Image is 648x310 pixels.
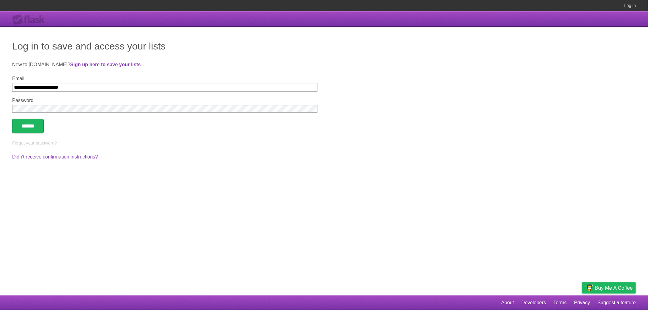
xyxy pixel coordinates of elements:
a: Didn't receive confirmation instructions? [12,154,98,159]
a: Buy me a coffee [582,282,636,294]
label: Password [12,98,317,103]
div: Flask [12,14,49,25]
a: Forgot your password? [12,141,57,145]
a: About [501,297,514,308]
a: Suggest a feature [598,297,636,308]
label: Email [12,76,317,81]
img: Buy me a coffee [585,283,593,293]
span: Buy me a coffee [595,283,633,293]
a: Sign up here to save your lists [70,62,141,67]
a: Developers [521,297,546,308]
a: Privacy [574,297,590,308]
p: New to [DOMAIN_NAME]? . [12,61,636,68]
h1: Log in to save and access your lists [12,39,636,53]
a: Terms [554,297,567,308]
